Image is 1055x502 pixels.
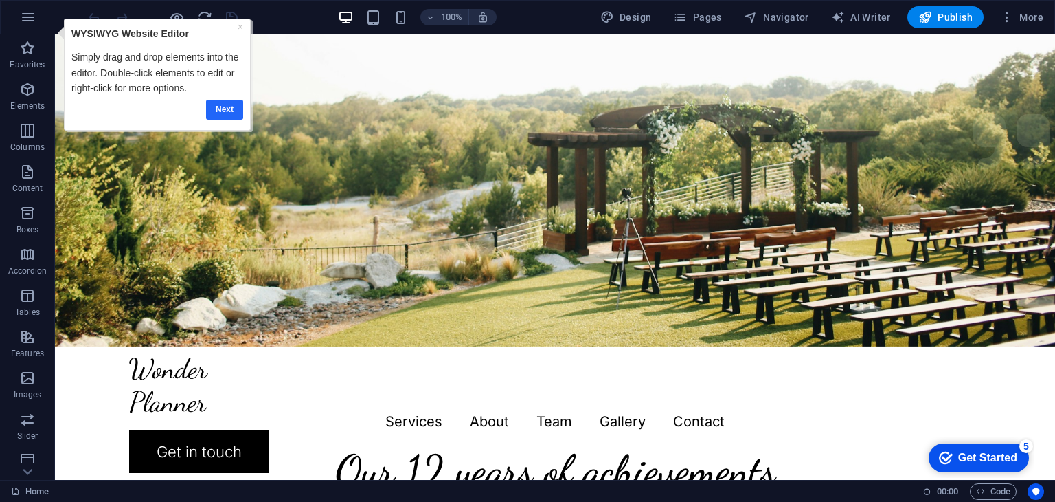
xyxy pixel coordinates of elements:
span: Design [600,10,652,24]
p: Boxes [16,224,39,235]
p: Content [12,183,43,194]
button: AI Writer [826,6,896,28]
p: Slider [17,430,38,441]
button: Usercentrics [1028,483,1044,500]
button: reload [196,9,212,25]
p: Features [11,348,44,359]
p: Simply drag and drop elements into the editor. Double-click elements to edit or right-click for m... [18,31,190,77]
div: Get Started 5 items remaining, 0% complete [11,7,111,36]
button: Click here to leave preview mode and continue editing [168,9,185,25]
span: Navigator [744,10,809,24]
a: × [184,3,190,14]
strong: WYSIWYG Website Editor [18,10,135,21]
a: Next [152,81,190,101]
button: Design [595,6,657,28]
span: : [946,486,949,496]
button: More [995,6,1049,28]
button: Pages [668,6,727,28]
span: Publish [918,10,973,24]
div: Design (Ctrl+Alt+Y) [595,6,657,28]
span: Code [976,483,1010,500]
p: Images [14,389,42,400]
button: Code [970,483,1017,500]
div: Close tooltip [184,1,190,16]
button: Publish [907,6,984,28]
span: 00 00 [937,483,958,500]
i: Reload page [196,10,212,25]
h6: Session time [922,483,959,500]
p: Elements [10,100,45,111]
p: Columns [10,142,45,153]
div: Get Started [41,15,100,28]
button: 100% [420,9,469,25]
p: Tables [15,307,40,318]
div: 5 [102,3,115,17]
span: More [1000,10,1043,24]
h6: 100% [441,9,463,25]
a: Click to cancel selection. Double-click to open Pages [11,483,49,500]
span: AI Writer [831,10,891,24]
i: On resize automatically adjust zoom level to fit chosen device. [477,11,489,23]
span: Pages [673,10,721,24]
p: Favorites [10,59,45,70]
button: Navigator [738,6,815,28]
p: Accordion [8,265,47,276]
